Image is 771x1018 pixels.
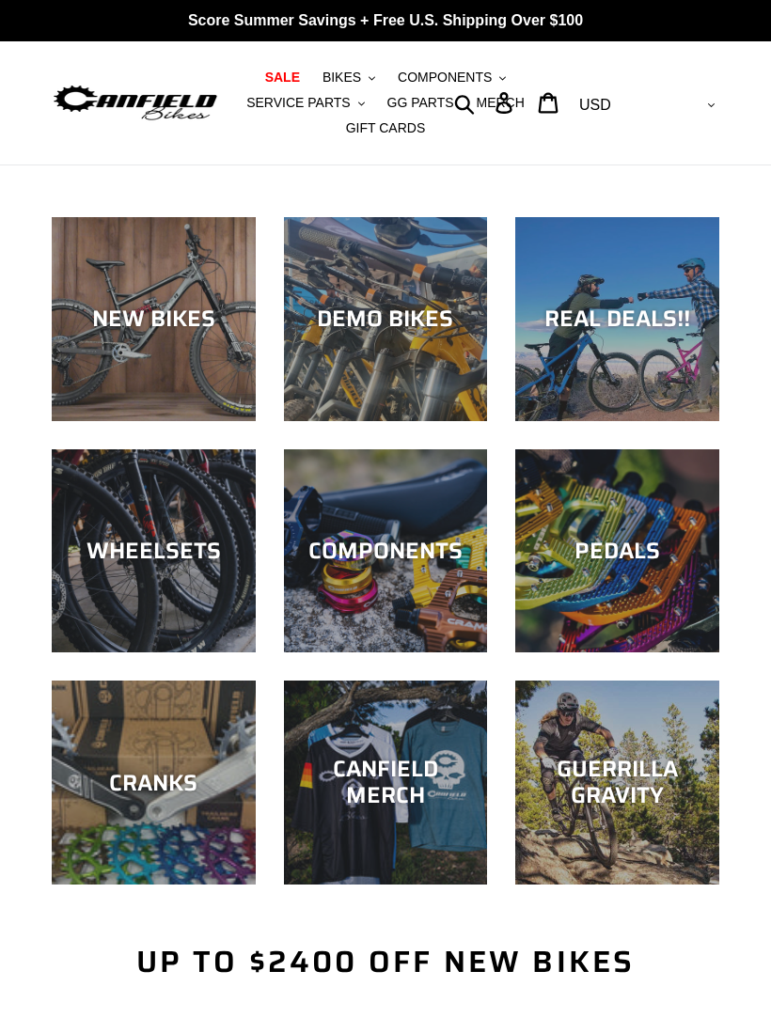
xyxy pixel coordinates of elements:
span: GG PARTS [387,95,454,111]
div: PEDALS [515,538,719,565]
div: COMPONENTS [284,538,488,565]
h2: Up to $2400 Off New Bikes [52,944,719,979]
a: REAL DEALS!! [515,217,719,421]
img: Canfield Bikes [52,82,219,123]
div: WHEELSETS [52,538,256,565]
a: DEMO BIKES [284,217,488,421]
a: PEDALS [515,449,719,653]
a: CRANKS [52,681,256,885]
a: GIFT CARDS [337,116,435,141]
span: SERVICE PARTS [246,95,350,111]
a: GUERRILLA GRAVITY [515,681,719,885]
span: COMPONENTS [398,70,492,86]
span: BIKES [323,70,361,86]
div: CANFIELD MERCH [284,756,488,810]
a: WHEELSETS [52,449,256,653]
button: SERVICE PARTS [237,90,373,116]
span: GIFT CARDS [346,120,426,136]
div: DEMO BIKES [284,305,488,333]
div: REAL DEALS!! [515,305,719,333]
a: SALE [256,65,309,90]
div: CRANKS [52,769,256,796]
span: SALE [265,70,300,86]
a: GG PARTS [378,90,464,116]
div: GUERRILLA GRAVITY [515,756,719,810]
a: CANFIELD MERCH [284,681,488,885]
a: NEW BIKES [52,217,256,421]
button: COMPONENTS [388,65,515,90]
div: NEW BIKES [52,305,256,333]
a: COMPONENTS [284,449,488,653]
button: BIKES [313,65,385,90]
